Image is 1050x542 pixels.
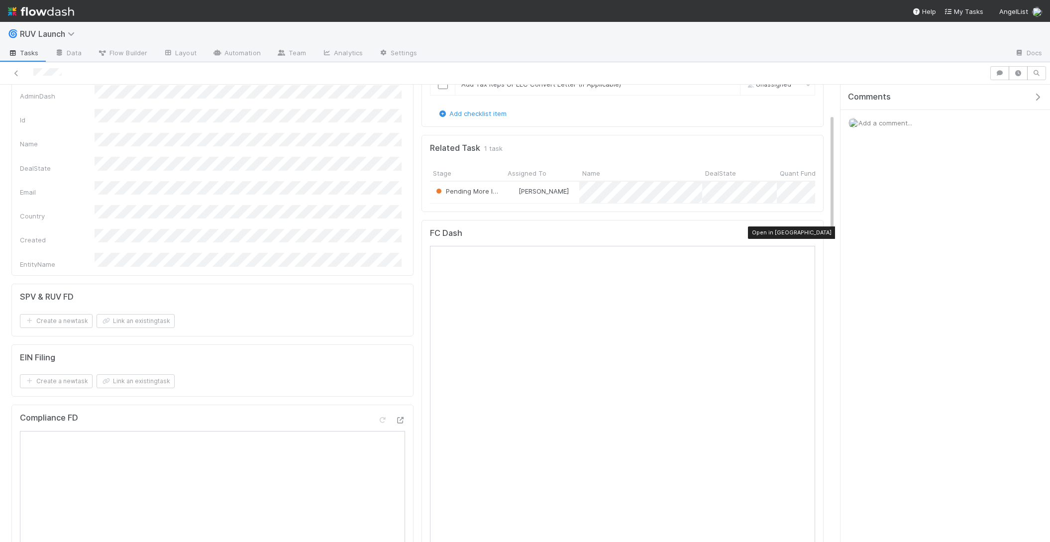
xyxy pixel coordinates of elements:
a: Analytics [314,46,371,62]
span: Comments [848,92,891,102]
h5: Related Task [430,143,480,153]
div: [PERSON_NAME] [509,186,569,196]
a: Layout [155,46,205,62]
button: Create a newtask [20,374,93,388]
span: [PERSON_NAME] [519,187,569,195]
span: AngelList [999,7,1028,15]
span: My Tasks [944,7,983,15]
span: Quant Fund Tag [780,168,830,178]
span: Assigned To [508,168,546,178]
button: Create a newtask [20,314,93,328]
div: Pending More Info [434,186,500,196]
h5: EIN Filing [20,353,55,363]
button: Link an existingtask [97,374,175,388]
div: Name [20,139,95,149]
img: logo-inverted-e16ddd16eac7371096b0.svg [8,3,74,20]
a: My Tasks [944,6,983,16]
span: Pending More Info [434,187,503,195]
span: DealState [705,168,736,178]
button: Link an existingtask [97,314,175,328]
span: Flow Builder [98,48,147,58]
span: Unassigned [744,81,791,88]
span: Name [582,168,600,178]
span: Add Tax Reps Or LLC Convert Letter (If Applicable) [461,80,621,88]
div: AdminDash [20,91,95,101]
img: avatar_15e6a745-65a2-4f19-9667-febcb12e2fc8.png [509,187,517,195]
a: Docs [1007,46,1050,62]
a: Team [269,46,314,62]
span: Add a comment... [858,119,912,127]
div: DealState [20,163,95,173]
a: Data [47,46,90,62]
a: Flow Builder [90,46,155,62]
a: Automation [205,46,269,62]
a: Add checklist item [437,109,507,117]
img: avatar_2de93f86-b6c7-4495-bfe2-fb093354a53c.png [1032,7,1042,17]
h5: FC Dash [430,228,462,238]
img: avatar_2de93f86-b6c7-4495-bfe2-fb093354a53c.png [848,118,858,128]
span: Stage [433,168,451,178]
div: EntityName [20,259,95,269]
div: Email [20,187,95,197]
span: 🌀 [8,29,18,38]
span: 1 task [484,143,503,153]
h5: Compliance FD [20,413,78,423]
a: Settings [371,46,425,62]
div: Country [20,211,95,221]
div: Help [912,6,936,16]
span: RUV Launch [20,29,80,39]
h5: SPV & RUV FD [20,292,74,302]
div: Id [20,115,95,125]
div: Created [20,235,95,245]
span: Tasks [8,48,39,58]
